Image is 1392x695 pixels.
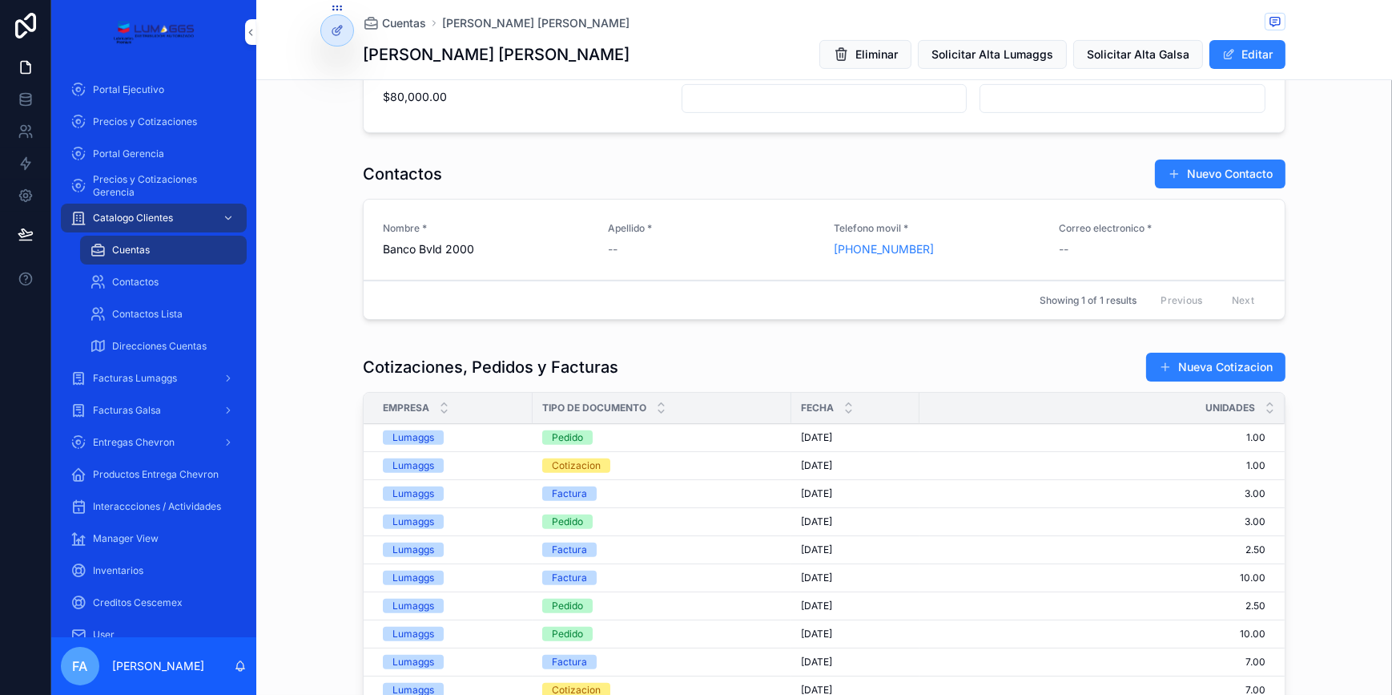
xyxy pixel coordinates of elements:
span: Facturas Lumaggs [93,372,177,385]
span: User [93,628,115,641]
a: Nueva Cotizacion [1146,353,1285,382]
span: FA [73,657,88,676]
a: Contactos Lista [80,300,247,329]
span: Eliminar [855,46,898,63]
div: Lumaggs [392,430,434,445]
a: Precios y Cotizaciones Gerencia [61,172,247,200]
span: Banco Bvld 2000 [383,241,589,257]
span: [DATE] [801,459,832,472]
span: Inventarios [93,564,143,577]
a: Manager View [61,524,247,553]
p: [PERSON_NAME] [112,658,204,674]
a: 3.00 [919,515,1265,528]
span: Unidades [1205,402,1255,414]
div: Lumaggs [392,655,434,669]
a: Facturas Lumaggs [61,364,247,393]
a: Precios y Cotizaciones [61,107,247,136]
a: 2.50 [919,543,1265,556]
span: Facturas Galsa [93,404,161,417]
a: Factura [542,571,782,585]
span: Apellido * [609,222,815,235]
a: Entregas Chevron [61,428,247,457]
a: Creditos Cescemex [61,588,247,617]
div: Factura [552,571,587,585]
span: Catalogo Clientes [93,212,173,224]
span: Nombre * [383,222,589,235]
a: Lumaggs [383,487,523,501]
div: scrollable content [51,64,256,637]
a: Lumaggs [383,459,523,473]
span: Creditos Cescemex [93,596,183,609]
h1: Cotizaciones, Pedidos y Facturas [363,356,618,378]
a: Lumaggs [383,655,523,669]
div: Lumaggs [392,459,434,473]
a: [DATE] [801,543,910,556]
a: [DATE] [801,572,910,584]
span: Portal Ejecutivo [93,83,164,96]
a: Portal Gerencia [61,139,247,168]
span: Contactos Lista [112,308,183,321]
span: Cuentas [112,244,150,257]
a: Inventarios [61,556,247,585]
a: Pedido [542,430,782,445]
div: Cotizacion [552,459,601,473]
a: Factura [542,543,782,557]
span: Solicitar Alta Galsa [1087,46,1189,63]
a: Cotizacion [542,459,782,473]
a: [DATE] [801,487,910,500]
a: 10.00 [919,572,1265,584]
div: Lumaggs [392,571,434,585]
span: [DATE] [801,600,832,612]
span: [DATE] [801,543,832,556]
span: -- [609,241,618,257]
img: App logo [113,19,194,45]
div: Factura [552,487,587,501]
span: 3.00 [919,487,1265,500]
span: Showing 1 of 1 results [1040,294,1137,307]
button: Solicitar Alta Galsa [1073,40,1203,69]
a: [DATE] [801,431,910,444]
a: 7.00 [919,656,1265,669]
a: Interaccciones / Actividades [61,492,247,521]
a: Lumaggs [383,430,523,445]
a: 1.00 [919,431,1265,444]
button: Editar [1209,40,1285,69]
span: Contactos [112,276,159,289]
span: [DATE] [801,628,832,640]
div: Lumaggs [392,543,434,557]
span: [DATE] [801,515,832,528]
a: Nombre *Banco Bvld 2000Apellido *--Telefono movil *[PHONE_NUMBER]Correo electronico *-- [364,200,1285,281]
span: Fecha [801,402,834,414]
a: [DATE] [801,600,910,612]
a: Factura [542,655,782,669]
a: [DATE] [801,656,910,669]
span: Empresa [383,402,429,414]
button: Eliminar [819,40,911,69]
div: Lumaggs [392,627,434,641]
a: 2.50 [919,600,1265,612]
div: Pedido [552,515,583,529]
span: Interaccciones / Actividades [93,500,221,513]
a: Lumaggs [383,543,523,557]
span: Direcciones Cuentas [112,340,207,353]
h1: Contactos [363,163,442,185]
a: Factura [542,487,782,501]
span: Manager View [93,532,159,545]
span: [DATE] [801,656,832,669]
a: Lumaggs [383,571,523,585]
div: Factura [552,543,587,557]
a: Cuentas [363,15,426,31]
span: Cuentas [382,15,426,31]
button: Nuevo Contacto [1155,160,1285,188]
a: Lumaggs [383,627,523,641]
div: Lumaggs [392,515,434,529]
a: 10.00 [919,628,1265,640]
span: Productos Entrega Chevron [93,468,219,481]
a: Portal Ejecutivo [61,75,247,104]
span: Correo electronico * [1060,222,1266,235]
span: Telefono movil * [834,222,1040,235]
